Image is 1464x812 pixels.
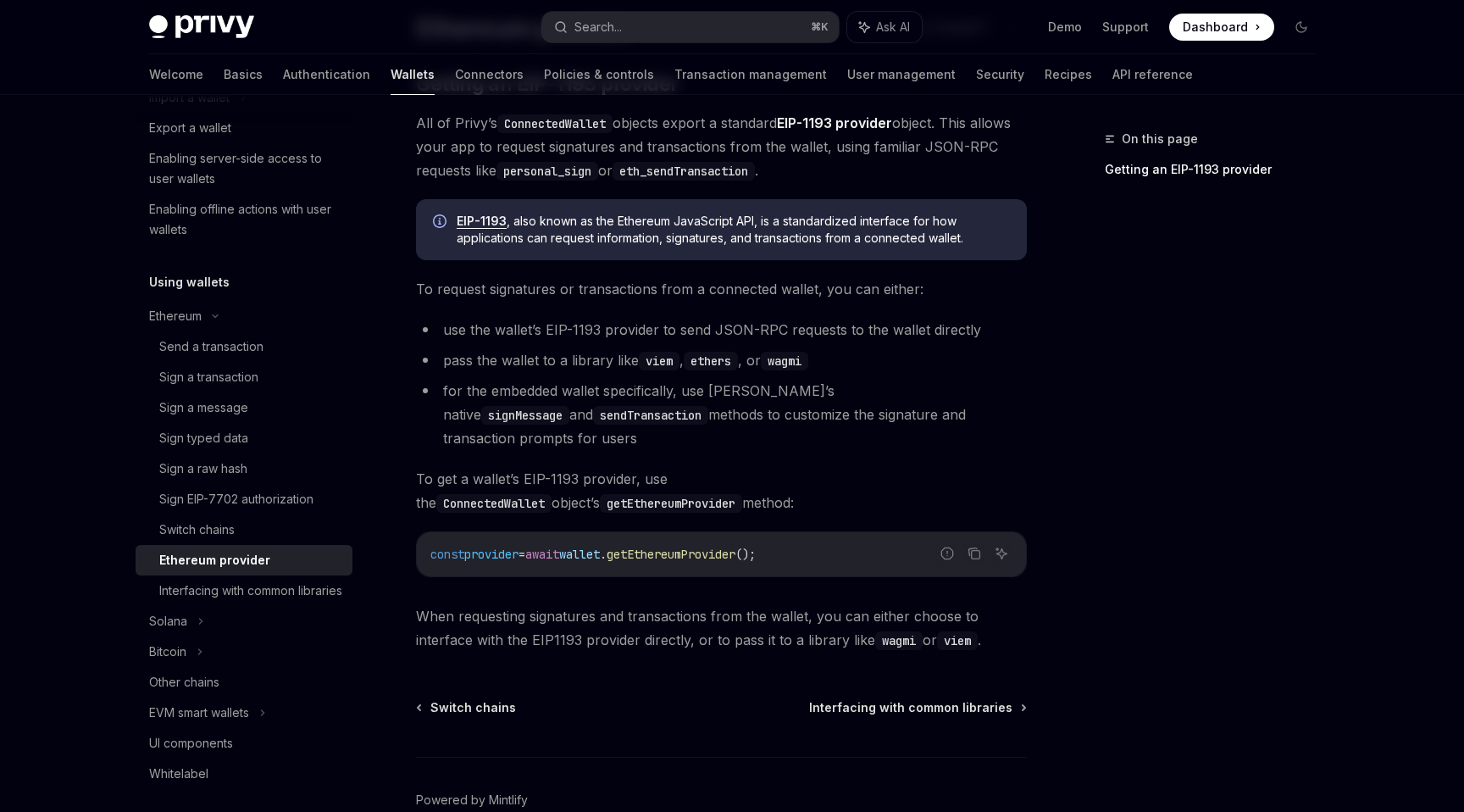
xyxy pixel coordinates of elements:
[544,54,654,95] a: Policies & controls
[159,367,258,387] div: Sign a transaction
[136,576,352,606] a: Interfacing with common libraries
[416,318,1027,342] li: use the wallet’s EIP-1193 provider to send JSON-RPC requests to the wallet directly
[136,545,352,576] a: Ethereum provider
[464,547,518,562] span: provider
[136,194,352,245] a: Enabling offline actions with user wallets
[1183,19,1248,36] span: Dashboard
[149,733,233,754] div: UI components
[990,542,1012,565] button: Ask AI
[639,352,679,370] code: viem
[735,547,756,562] span: ();
[574,17,622,37] div: Search...
[875,631,923,650] code: wagmi
[136,392,352,423] a: Sign a message
[159,489,313,509] div: Sign EIP-7702 authorization
[525,547,559,562] span: await
[283,54,370,95] a: Authentication
[136,453,352,484] a: Sign a raw hash
[457,213,1010,247] span: , also known as the Ethereum JavaScript API, is a standardized interface for how applications can...
[136,331,352,362] a: Send a transaction
[430,699,516,716] span: Switch chains
[136,759,352,789] a: Whitelabel
[430,547,464,562] span: const
[416,379,1027,450] li: for the embedded wallet specifically, use [PERSON_NAME]’s native and methods to customize the sig...
[149,672,219,692] div: Other chains
[391,54,435,95] a: Wallets
[136,143,352,194] a: Enabling server-side access to user wallets
[684,352,738,370] code: ethers
[674,54,827,95] a: Transaction management
[418,699,516,716] a: Switch chains
[761,352,808,370] code: wagmi
[136,423,352,453] a: Sign typed data
[416,348,1027,372] li: pass the wallet to a library like , , or
[936,542,958,565] button: Report incorrect code
[1102,19,1149,36] a: Support
[600,494,742,513] code: getEthereumProvider
[518,547,525,562] span: =
[457,214,507,229] a: EIP-1193
[809,699,1012,716] span: Interfacing with common libraries
[416,792,528,809] a: Powered by Mintlify
[600,547,607,562] span: .
[149,15,254,39] img: dark logo
[496,162,598,181] code: personal_sign
[847,54,956,95] a: User management
[136,667,352,698] a: Other chains
[149,703,249,723] div: EVM smart wallets
[149,764,208,784] div: Whitelabel
[1122,129,1198,149] span: On this page
[149,199,342,240] div: Enabling offline actions with user wallets
[159,520,235,540] div: Switch chains
[1288,14,1315,41] button: Toggle dark mode
[416,604,1027,652] span: When requesting signatures and transactions from the wallet, you can either choose to interface w...
[1105,156,1328,183] a: Getting an EIP-1193 provider
[149,148,342,189] div: Enabling server-side access to user wallets
[433,214,450,231] svg: Info
[876,19,910,36] span: Ask AI
[613,162,755,181] code: eth_sendTransaction
[159,428,248,448] div: Sign typed data
[559,547,600,562] span: wallet
[963,542,985,565] button: Copy the contents from the code block
[224,54,263,95] a: Basics
[937,631,978,650] code: viem
[1169,14,1274,41] a: Dashboard
[1045,54,1092,95] a: Recipes
[136,728,352,759] a: UI components
[811,20,829,34] span: ⌘ K
[149,272,230,292] h5: Using wallets
[809,699,1025,716] a: Interfacing with common libraries
[1112,54,1193,95] a: API reference
[149,118,231,138] div: Export a wallet
[159,398,248,418] div: Sign a message
[481,406,569,425] code: signMessage
[593,406,708,425] code: sendTransaction
[159,336,263,357] div: Send a transaction
[136,484,352,514] a: Sign EIP-7702 authorization
[136,362,352,392] a: Sign a transaction
[607,547,735,562] span: getEthereumProvider
[542,12,839,42] button: Search...⌘K
[149,642,186,662] div: Bitcoin
[847,12,922,42] button: Ask AI
[136,113,352,143] a: Export a wallet
[159,459,247,479] div: Sign a raw hash
[976,54,1024,95] a: Security
[436,494,552,513] code: ConnectedWallet
[416,467,1027,514] span: To get a wallet’s EIP-1193 provider, use the object’s method:
[136,514,352,545] a: Switch chains
[1048,19,1082,36] a: Demo
[416,111,1027,182] span: All of Privy’s objects export a standard object. This allows your app to request signatures and t...
[455,54,524,95] a: Connectors
[416,277,1027,301] span: To request signatures or transactions from a connected wallet, you can either:
[149,54,203,95] a: Welcome
[159,581,342,601] div: Interfacing with common libraries
[159,550,270,570] div: Ethereum provider
[149,611,187,631] div: Solana
[149,306,202,326] div: Ethereum
[777,114,892,132] a: EIP-1193 provider
[497,114,613,133] code: ConnectedWallet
